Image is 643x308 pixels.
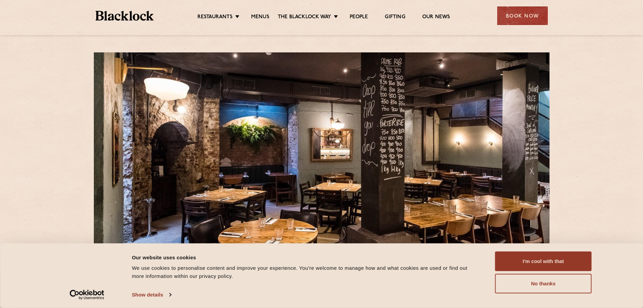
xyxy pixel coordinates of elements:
a: Gifting [385,14,405,21]
a: Restaurants [197,14,233,21]
a: People [350,14,368,21]
button: No thanks [495,274,592,293]
a: Show details [132,290,171,300]
div: Our website uses cookies [132,253,480,261]
button: I'm cool with that [495,252,592,271]
div: We use cookies to personalise content and improve your experience. You're welcome to manage how a... [132,264,480,280]
a: The Blacklock Way [278,14,331,21]
a: Menus [251,14,269,21]
img: BL_Textured_Logo-footer-cropped.svg [96,11,154,21]
a: Our News [422,14,450,21]
a: Usercentrics Cookiebot - opens in a new window [57,290,116,300]
div: Book Now [497,6,548,25]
